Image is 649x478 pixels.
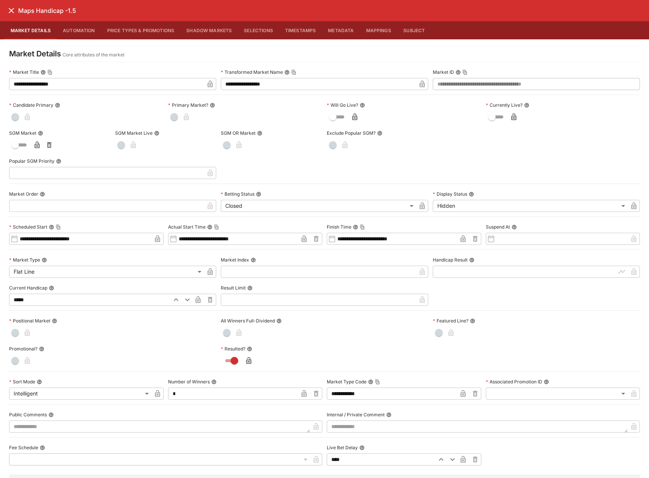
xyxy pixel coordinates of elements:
[9,346,37,352] p: Promotional?
[279,21,322,39] button: Timestamps
[168,102,208,108] p: Primary Market?
[327,444,358,451] p: Live Bet Delay
[9,266,204,278] div: Flat Line
[210,103,215,108] button: Primary Market?
[327,102,358,108] p: Will Go Live?
[456,70,461,75] button: Market IDCopy To Clipboard
[353,224,358,230] button: Finish TimeCopy To Clipboard
[512,224,517,230] button: Suspend At
[214,224,219,230] button: Copy To Clipboard
[322,21,360,39] button: Metadata
[375,379,380,385] button: Copy To Clipboard
[18,7,76,15] h6: Maps Handicap -1.5
[486,224,510,230] p: Suspend At
[9,191,38,197] p: Market Order
[180,21,238,39] button: Shadow Markets
[433,200,628,212] div: Hidden
[251,257,256,263] button: Market Index
[360,21,397,39] button: Mappings
[49,285,54,291] button: Current Handicap
[327,378,367,385] p: Market Type Code
[207,224,212,230] button: Actual Start TimeCopy To Clipboard
[486,102,523,108] p: Currently Live?
[52,318,57,324] button: Positional Market
[247,285,253,291] button: Result Limit
[247,346,252,352] button: Resulted?
[37,379,42,385] button: Sort Mode
[433,191,467,197] p: Display Status
[257,131,262,136] button: SGM OR Market
[386,412,392,417] button: Internal / Private Comment
[462,70,468,75] button: Copy To Clipboard
[168,224,206,230] p: Actual Start Time
[221,346,245,352] p: Resulted?
[115,130,153,136] p: SGM Market Live
[469,257,474,263] button: Handicap Result
[62,51,125,59] p: Core attributes of the market
[9,378,35,385] p: Sort Mode
[154,131,159,136] button: SGM Market Live
[433,69,454,75] p: Market ID
[433,257,468,263] p: Handicap Result
[101,21,181,39] button: Price Types & Promotions
[48,412,54,417] button: Public Comments
[397,21,431,39] button: Subject
[486,378,542,385] p: Associated Promotion ID
[47,70,53,75] button: Copy To Clipboard
[5,4,18,17] button: close
[9,158,55,164] p: Popular SGM Priority
[256,192,261,197] button: Betting Status
[360,103,365,108] button: Will Go Live?
[291,70,296,75] button: Copy To Clipboard
[327,130,376,136] p: Exclude Popular SGM?
[9,411,47,418] p: Public Comments
[221,200,416,212] div: Closed
[38,131,43,136] button: SGM Market
[57,21,101,39] button: Automation
[55,103,60,108] button: Candidate Primary
[42,257,47,263] button: Market Type
[211,379,217,385] button: Number of Winners
[221,318,275,324] p: All Winners Full-Dividend
[221,285,246,291] p: Result Limit
[284,70,290,75] button: Transformed Market NameCopy To Clipboard
[168,378,210,385] p: Number of Winners
[276,318,282,324] button: All Winners Full-Dividend
[9,130,36,136] p: SGM Market
[221,191,254,197] p: Betting Status
[327,224,351,230] p: Finish Time
[9,257,40,263] p: Market Type
[238,21,279,39] button: Selections
[359,445,365,450] button: Live Bet Delay
[524,103,529,108] button: Currently Live?
[49,224,54,230] button: Scheduled StartCopy To Clipboard
[5,21,57,39] button: Market Details
[9,49,61,59] h4: Market Details
[9,318,50,324] p: Positional Market
[9,69,39,75] p: Market Title
[327,411,385,418] p: Internal / Private Comment
[40,445,45,450] button: Fee Schedule
[221,130,256,136] p: SGM OR Market
[56,159,61,164] button: Popular SGM Priority
[39,346,44,352] button: Promotional?
[469,192,474,197] button: Display Status
[221,257,249,263] p: Market Index
[377,131,382,136] button: Exclude Popular SGM?
[221,69,283,75] p: Transformed Market Name
[9,285,47,291] p: Current Handicap
[40,192,45,197] button: Market Order
[41,70,46,75] button: Market TitleCopy To Clipboard
[9,444,38,451] p: Fee Schedule
[368,379,373,385] button: Market Type CodeCopy To Clipboard
[433,318,468,324] p: Featured Line?
[9,388,151,400] div: Intelligent
[9,224,47,230] p: Scheduled Start
[470,318,475,324] button: Featured Line?
[360,224,365,230] button: Copy To Clipboard
[9,102,53,108] p: Candidate Primary
[56,224,61,230] button: Copy To Clipboard
[544,379,549,385] button: Associated Promotion ID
